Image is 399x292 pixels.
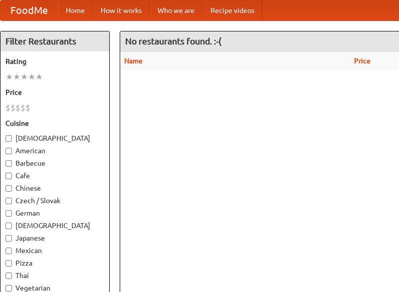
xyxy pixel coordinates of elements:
a: Name [124,57,143,65]
a: Home [58,0,93,20]
input: [DEMOGRAPHIC_DATA] [5,135,12,142]
input: Pizza [5,260,12,267]
label: Czech / Slovak [5,196,104,206]
label: Thai [5,271,104,281]
a: FoodMe [0,0,58,20]
a: How it works [93,0,150,20]
a: Who we are [150,0,202,20]
li: $ [20,102,25,113]
li: ★ [28,71,35,82]
li: ★ [5,71,13,82]
input: German [5,210,12,217]
input: Czech / Slovak [5,198,12,204]
li: $ [10,102,15,113]
input: Barbecue [5,160,12,167]
li: $ [25,102,30,113]
a: Recipe videos [202,0,262,20]
input: Vegetarian [5,285,12,292]
li: ★ [35,71,43,82]
h4: Filter Restaurants [0,31,109,51]
li: $ [15,102,20,113]
label: Barbecue [5,158,104,168]
input: [DEMOGRAPHIC_DATA] [5,223,12,229]
h5: Cuisine [5,118,104,128]
label: Mexican [5,246,104,256]
h5: Rating [5,56,104,66]
input: American [5,148,12,154]
label: Japanese [5,233,104,243]
label: Cafe [5,171,104,181]
li: $ [5,102,10,113]
input: Chinese [5,185,12,192]
input: Japanese [5,235,12,242]
h5: Price [5,87,104,97]
label: American [5,146,104,156]
ng-pluralize: No restaurants found. :-( [125,36,221,46]
input: Mexican [5,248,12,254]
label: Pizza [5,258,104,268]
label: German [5,208,104,218]
label: [DEMOGRAPHIC_DATA] [5,133,104,143]
a: Price [354,57,371,65]
input: Cafe [5,173,12,179]
input: Thai [5,273,12,279]
label: Chinese [5,183,104,193]
li: ★ [13,71,20,82]
li: ★ [20,71,28,82]
label: [DEMOGRAPHIC_DATA] [5,221,104,231]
